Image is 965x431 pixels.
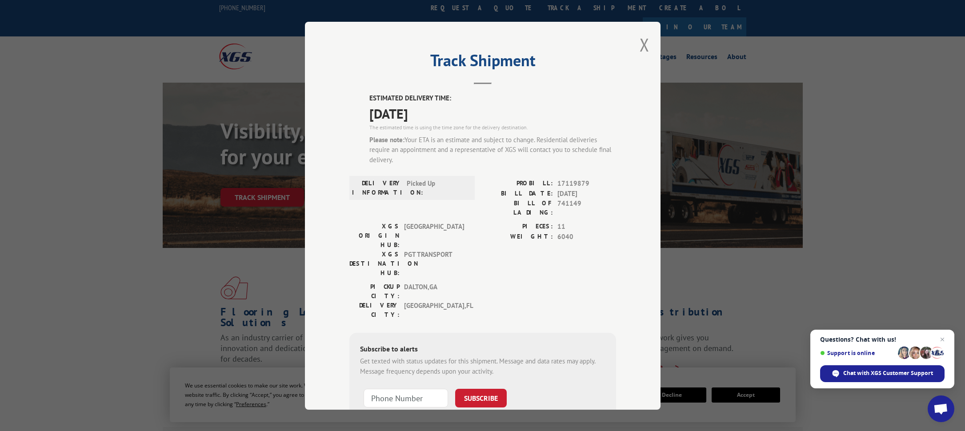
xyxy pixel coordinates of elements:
span: Picked Up [407,179,467,197]
span: Support is online [820,350,895,356]
label: XGS DESTINATION HUB: [349,250,400,278]
label: DELIVERY CITY: [349,301,400,319]
span: Chat with XGS Customer Support [843,369,933,377]
span: PGT TRANSPORT [404,250,464,278]
label: WEIGHT: [483,231,553,242]
label: BILL OF LADING: [483,199,553,217]
label: PROBILL: [483,179,553,189]
div: The estimated time is using the time zone for the delivery destination. [369,123,616,131]
span: DALTON , GA [404,282,464,301]
div: Subscribe to alerts [360,343,605,356]
span: [GEOGRAPHIC_DATA] , FL [404,301,464,319]
div: Your ETA is an estimate and subject to change. Residential deliveries require an appointment and ... [369,135,616,165]
button: SUBSCRIBE [455,389,507,407]
div: Chat with XGS Customer Support [820,365,945,382]
div: Get texted with status updates for this shipment. Message and data rates may apply. Message frequ... [360,356,605,376]
span: [DATE] [369,103,616,123]
label: ESTIMATED DELIVERY TIME: [369,93,616,104]
label: PICKUP CITY: [349,282,400,301]
span: 17119879 [557,179,616,189]
span: [DATE] [557,188,616,199]
span: 741149 [557,199,616,217]
span: 6040 [557,231,616,242]
span: Questions? Chat with us! [820,336,945,343]
h2: Track Shipment [349,54,616,71]
input: Phone Number [364,389,448,407]
strong: Please note: [369,135,404,144]
span: 11 [557,222,616,232]
div: Open chat [928,395,954,422]
span: [GEOGRAPHIC_DATA] [404,222,464,250]
label: PIECES: [483,222,553,232]
label: DELIVERY INFORMATION: [352,179,402,197]
button: Close modal [640,33,649,56]
label: BILL DATE: [483,188,553,199]
label: XGS ORIGIN HUB: [349,222,400,250]
span: Close chat [937,334,948,345]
